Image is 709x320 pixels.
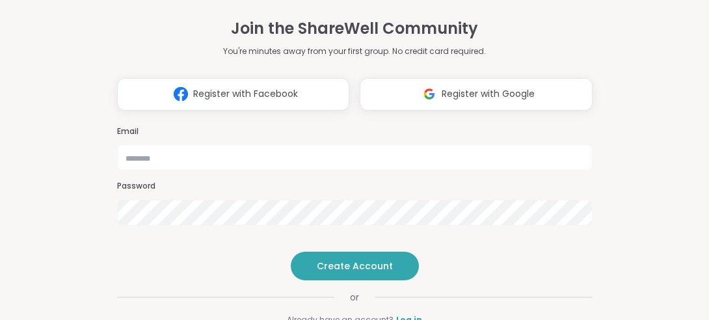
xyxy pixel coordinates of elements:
span: Register with Facebook [193,87,298,101]
button: Create Account [291,252,419,280]
h3: Password [117,181,593,192]
button: Register with Facebook [117,78,350,111]
span: Register with Google [442,87,535,101]
h3: Email [117,126,593,137]
p: You're minutes away from your first group. No credit card required. [223,46,486,57]
span: Create Account [317,260,393,273]
button: Register with Google [360,78,593,111]
img: ShareWell Logomark [417,82,442,106]
h1: Join the ShareWell Community [231,17,478,40]
img: ShareWell Logomark [168,82,193,106]
span: or [334,291,375,304]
